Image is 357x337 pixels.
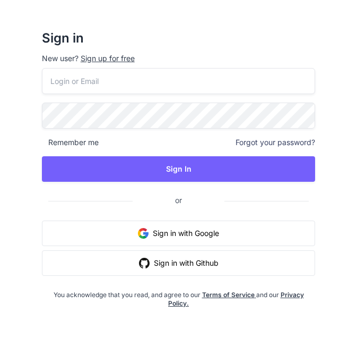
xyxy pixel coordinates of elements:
[42,250,316,276] button: Sign in with Github
[81,53,135,64] div: Sign up for free
[42,53,316,68] p: New user?
[42,137,99,148] span: Remember me
[236,137,315,148] span: Forgot your password?
[133,187,224,213] span: or
[202,291,256,299] a: Terms of Service
[42,221,316,246] button: Sign in with Google
[139,258,150,268] img: github
[42,30,316,47] h2: Sign in
[168,291,304,307] a: Privacy Policy.
[42,156,316,182] button: Sign In
[53,284,304,308] div: You acknowledge that you read, and agree to our and our
[138,228,149,239] img: google
[42,68,316,94] input: Login or Email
